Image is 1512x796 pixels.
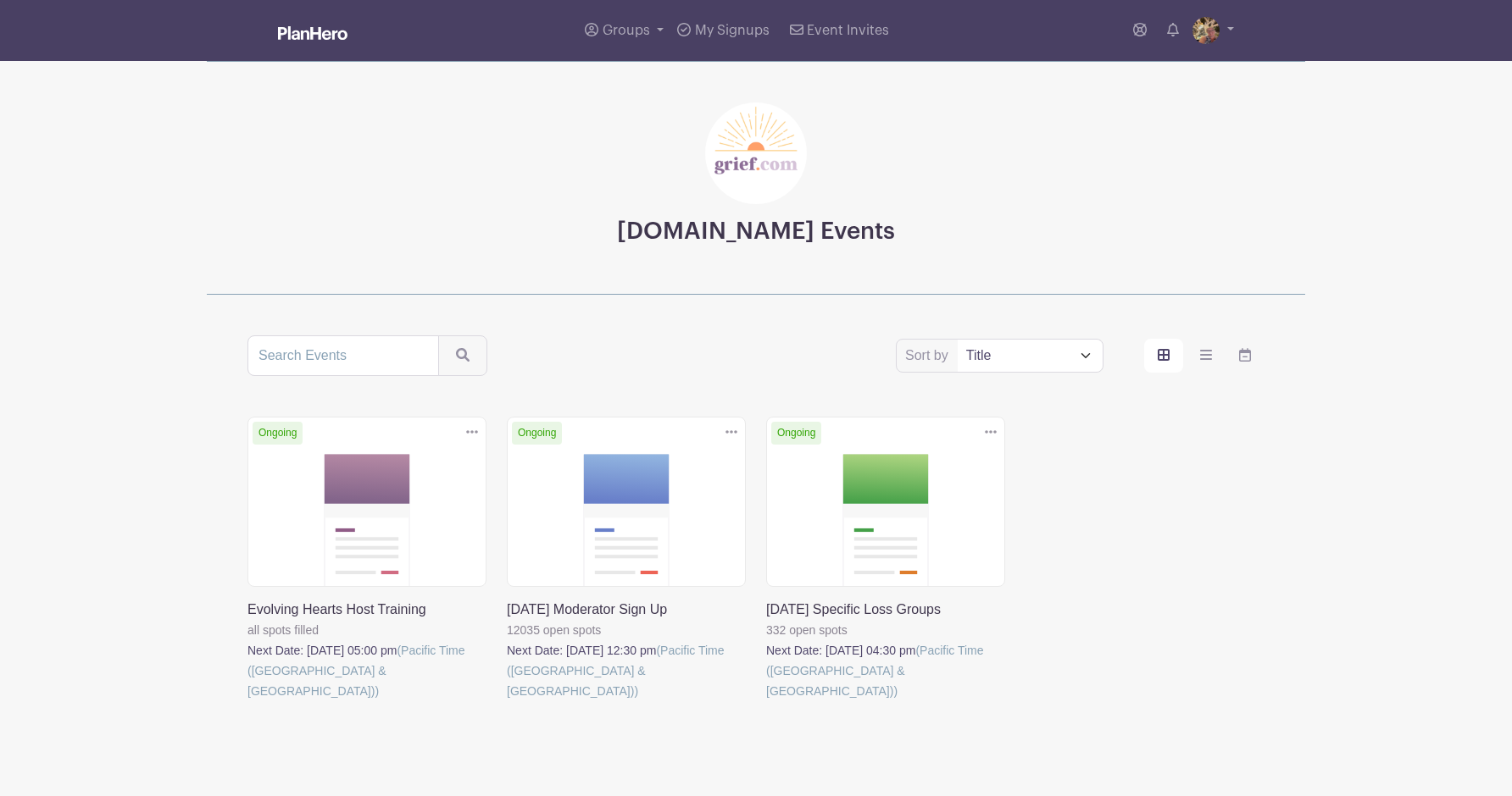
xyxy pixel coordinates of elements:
img: grief-logo-planhero.png [705,102,807,204]
span: My Signups [695,24,770,37]
img: logo_white-6c42ec7e38ccf1d336a20a19083b03d10ae64f83f12c07503d8b9e83406b4c7d.svg [278,26,347,40]
input: Search Events [247,335,439,376]
div: order and view [1144,339,1265,373]
img: IMG_0081.jpeg [1192,17,1220,44]
span: Groups [603,24,650,37]
label: Sort by [905,345,953,366]
h3: [DOMAIN_NAME] Events [617,218,895,246]
span: Event Invites [807,24,889,37]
